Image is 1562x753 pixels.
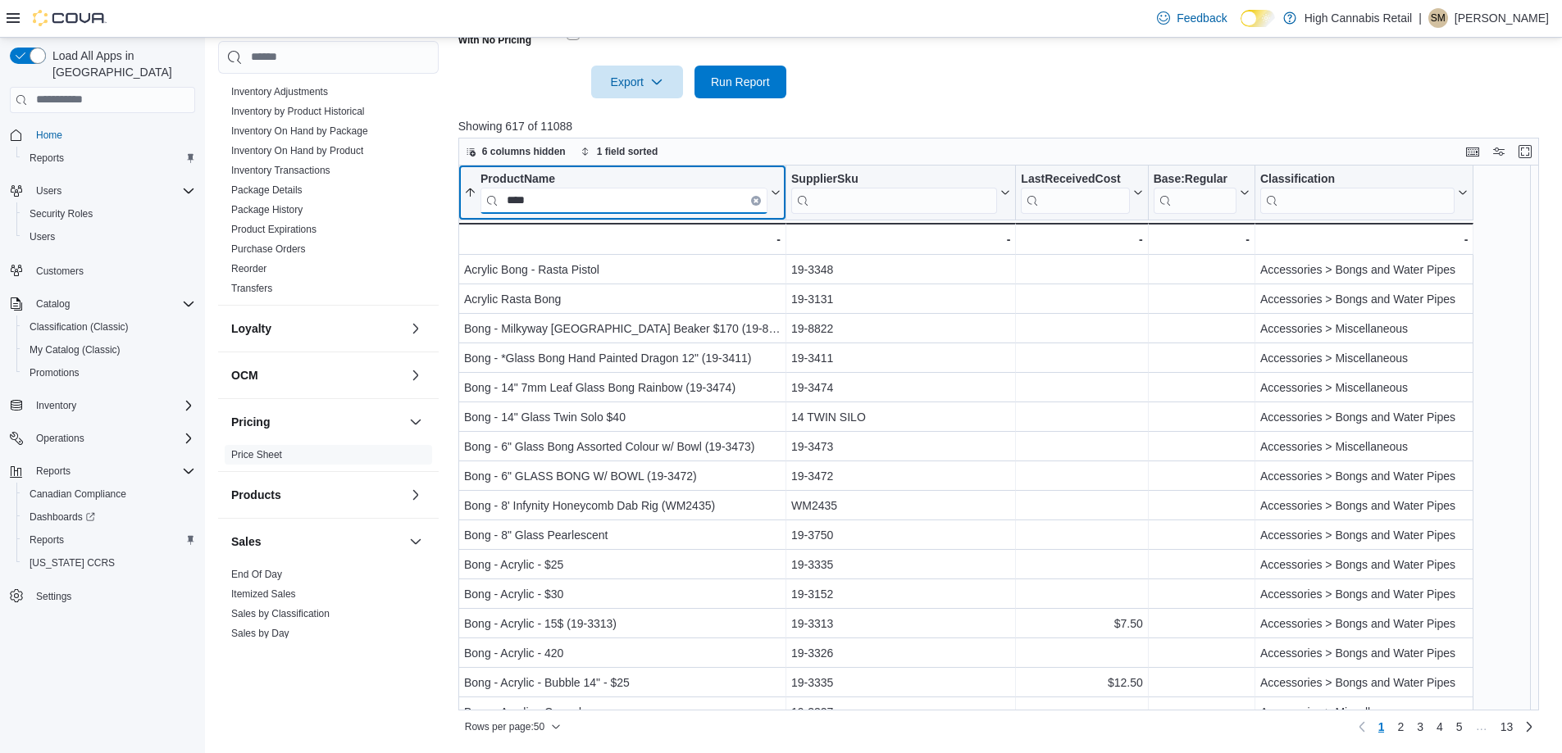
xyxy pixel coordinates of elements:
div: - [791,229,1010,249]
button: Reports [3,460,202,483]
span: Inventory [30,396,195,415]
div: Accessories > Miscellaneous [1260,437,1468,456]
div: Accessories > Bongs and Water Pipes [1260,466,1468,486]
button: Loyalty [231,320,403,337]
span: 3 [1417,719,1423,735]
span: Home [30,125,195,145]
span: Reports [23,148,195,168]
span: My Catalog (Classic) [23,340,195,360]
span: Canadian Compliance [23,484,195,504]
div: Classification [1260,172,1455,188]
div: 19-3472 [791,466,1010,486]
div: Accessories > Bongs and Water Pipes [1260,496,1468,515]
span: Users [30,230,55,243]
h3: Pricing [231,414,270,430]
span: Home [36,129,62,142]
span: 1 [1378,719,1385,735]
a: Sales by Day [231,628,289,639]
div: Bong - Acrylic - $25 [464,555,781,574]
span: Reports [30,533,64,547]
a: Reorder [231,263,266,274]
span: 1 field sorted [597,145,658,158]
span: End Of Day [231,568,282,581]
ul: Pagination for preceding grid [1372,714,1520,740]
button: Run Report [694,66,786,98]
button: Settings [3,584,202,608]
p: | [1419,8,1422,28]
span: SM [1431,8,1446,28]
h3: Sales [231,533,262,550]
span: Inventory Adjustments [231,85,328,98]
button: Page 1 of 13 [1372,714,1391,740]
span: Package Details [231,184,303,197]
span: Inventory Transactions [231,164,330,177]
nav: Pagination for preceding grid [1352,714,1540,740]
div: $12.50 [1021,673,1142,692]
a: Dashboards [23,507,102,527]
span: Operations [30,429,195,448]
div: WM2435 [791,496,1010,515]
span: Canadian Compliance [30,488,126,501]
div: Accessories > Bongs and Water Pipes [1260,525,1468,545]
button: Sales [406,532,426,551]
span: Inventory On Hand by Package [231,125,368,138]
h3: Loyalty [231,320,271,337]
button: OCM [406,365,426,385]
span: Product Expirations [231,223,316,236]
div: Stacey Marsolais [1428,8,1448,28]
span: Itemized Sales [231,587,296,601]
button: Keyboard shortcuts [1463,142,1482,161]
a: Page 4 of 13 [1430,714,1450,740]
button: Pricing [406,412,426,432]
button: My Catalog (Classic) [16,338,202,361]
span: [US_STATE] CCRS [30,556,115,569]
div: Accessories > Bongs and Water Pipes [1260,260,1468,279]
a: Customers [30,261,90,281]
span: Security Roles [23,204,195,224]
div: Base:Regular [1154,172,1236,214]
button: Export [591,66,683,98]
span: Washington CCRS [23,553,195,573]
span: Operations [36,432,84,445]
button: Customers [3,258,202,282]
span: Load All Apps in [GEOGRAPHIC_DATA] [46,48,195,80]
button: Loyalty [406,319,426,338]
div: SupplierSku [791,172,997,214]
button: Users [16,225,202,248]
div: Pricing [218,445,439,471]
span: Reports [30,152,64,165]
span: Dark Mode [1241,27,1241,28]
button: Inventory [3,394,202,417]
button: Promotions [16,361,202,384]
div: Accessories > Miscellaneous [1260,348,1468,368]
div: Bong - 14" Glass Twin Solo $40 [464,407,781,427]
span: Promotions [30,366,80,379]
div: 19-3313 [791,614,1010,633]
div: 19-3348 [791,260,1010,279]
button: Rows per page:50 [458,717,567,737]
a: Security Roles [23,204,99,224]
div: Bong - 8" Glass Pearlescent [464,525,781,545]
p: High Cannabis Retail [1305,8,1413,28]
button: Users [3,179,202,202]
a: Inventory Transactions [231,165,330,176]
span: Users [30,181,195,201]
span: Sales by Classification [231,607,330,620]
div: 19-3335 [791,555,1010,574]
a: Promotions [23,363,86,383]
a: Settings [30,587,78,606]
button: LastReceivedCost [1021,172,1142,214]
div: Acrylic Rasta Bong [464,289,781,309]
div: Bong - Acrylic - Bubble 14" - $25 [464,673,781,692]
button: Operations [30,429,91,448]
a: Canadian Compliance [23,484,133,504]
a: Next page [1519,717,1539,737]
img: Cova [33,10,107,26]
span: Run Report [711,74,770,90]
div: 19-8822 [791,319,1010,338]
span: Reports [36,465,71,478]
div: Bong - *Glass Bong Hand Painted Dragon 12" (19-3411) [464,348,781,368]
button: SupplierSku [791,172,1010,214]
div: - [1260,229,1468,249]
button: Base:Regular [1154,172,1250,214]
